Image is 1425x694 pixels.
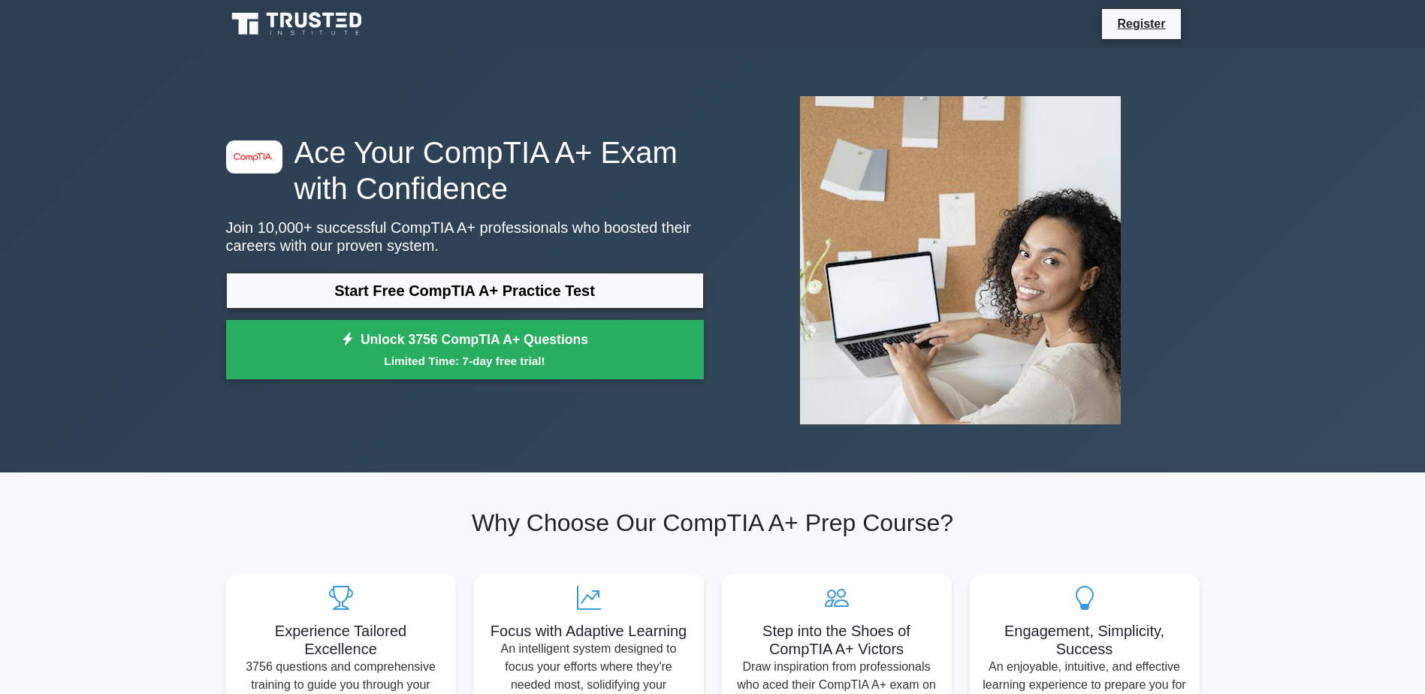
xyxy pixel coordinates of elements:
[1108,14,1174,33] a: Register
[734,622,940,658] h5: Step into the Shoes of CompTIA A+ Victors
[238,622,444,658] h5: Experience Tailored Excellence
[226,134,704,207] h1: Ace Your CompTIA A+ Exam with Confidence
[486,622,692,640] h5: Focus with Adaptive Learning
[226,219,704,255] p: Join 10,000+ successful CompTIA A+ professionals who boosted their careers with our proven system.
[982,622,1188,658] h5: Engagement, Simplicity, Success
[226,273,704,309] a: Start Free CompTIA A+ Practice Test
[245,352,685,370] small: Limited Time: 7-day free trial!
[226,320,704,380] a: Unlock 3756 CompTIA A+ QuestionsLimited Time: 7-day free trial!
[226,508,1200,537] h2: Why Choose Our CompTIA A+ Prep Course?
